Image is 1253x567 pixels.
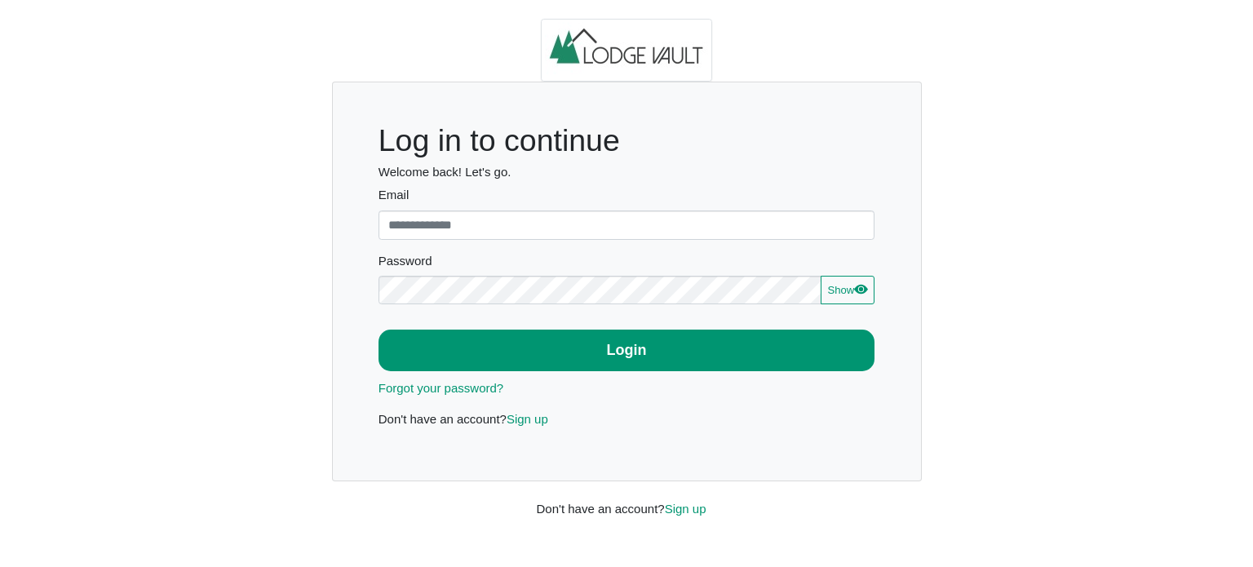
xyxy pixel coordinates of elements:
[379,186,875,205] label: Email
[821,276,874,305] button: Showeye fill
[379,381,503,395] a: Forgot your password?
[379,165,875,179] h6: Welcome back! Let's go.
[379,330,875,371] button: Login
[607,342,647,358] b: Login
[379,122,875,159] h1: Log in to continue
[525,481,729,518] div: Don't have an account?
[541,19,712,82] img: logo.2b93711c.jpg
[507,412,548,426] a: Sign up
[379,410,875,429] p: Don't have an account?
[379,252,875,276] legend: Password
[665,502,706,516] a: Sign up
[854,282,867,295] svg: eye fill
